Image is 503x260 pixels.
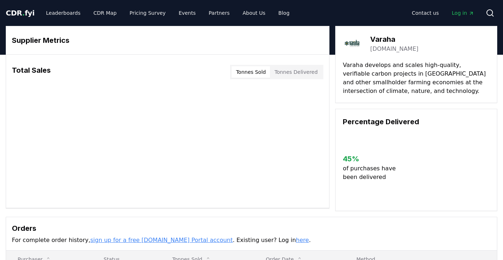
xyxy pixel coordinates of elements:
[40,6,86,19] a: Leaderboards
[343,153,401,164] h3: 45 %
[6,9,35,17] span: CDR fyi
[370,45,418,53] a: [DOMAIN_NAME]
[446,6,480,19] a: Log in
[12,35,323,46] h3: Supplier Metrics
[343,116,490,127] h3: Percentage Delivered
[22,9,25,17] span: .
[343,164,401,181] p: of purchases have been delivered
[273,6,295,19] a: Blog
[232,66,270,78] button: Tonnes Sold
[452,9,474,17] span: Log in
[12,223,491,234] h3: Orders
[406,6,445,19] a: Contact us
[406,6,480,19] nav: Main
[6,8,35,18] a: CDR.fyi
[124,6,171,19] a: Pricing Survey
[12,65,51,79] h3: Total Sales
[343,33,363,54] img: Varaha-logo
[203,6,235,19] a: Partners
[12,236,491,245] p: For complete order history, . Existing user? Log in .
[343,61,490,95] p: Varaha develops and scales high-quality, verifiable carbon projects in [GEOGRAPHIC_DATA] and othe...
[173,6,201,19] a: Events
[90,237,233,243] a: sign up for a free [DOMAIN_NAME] Portal account
[270,66,322,78] button: Tonnes Delivered
[296,237,309,243] a: here
[237,6,271,19] a: About Us
[88,6,122,19] a: CDR Map
[40,6,295,19] nav: Main
[370,34,418,45] h3: Varaha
